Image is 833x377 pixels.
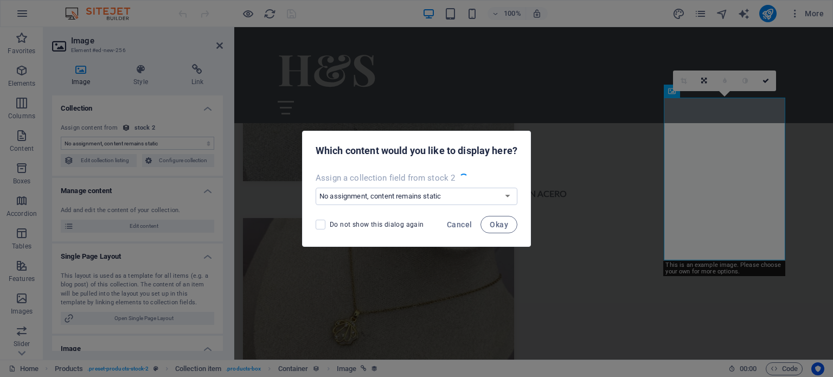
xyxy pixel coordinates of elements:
[316,172,455,183] p: Assign a collection field from stock 2
[480,216,517,233] button: Okay
[316,144,517,157] h2: Which content would you like to display here?
[447,220,472,229] span: Cancel
[443,216,476,233] button: Cancel
[490,220,508,229] span: Okay
[330,220,424,229] span: Do not show this dialog again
